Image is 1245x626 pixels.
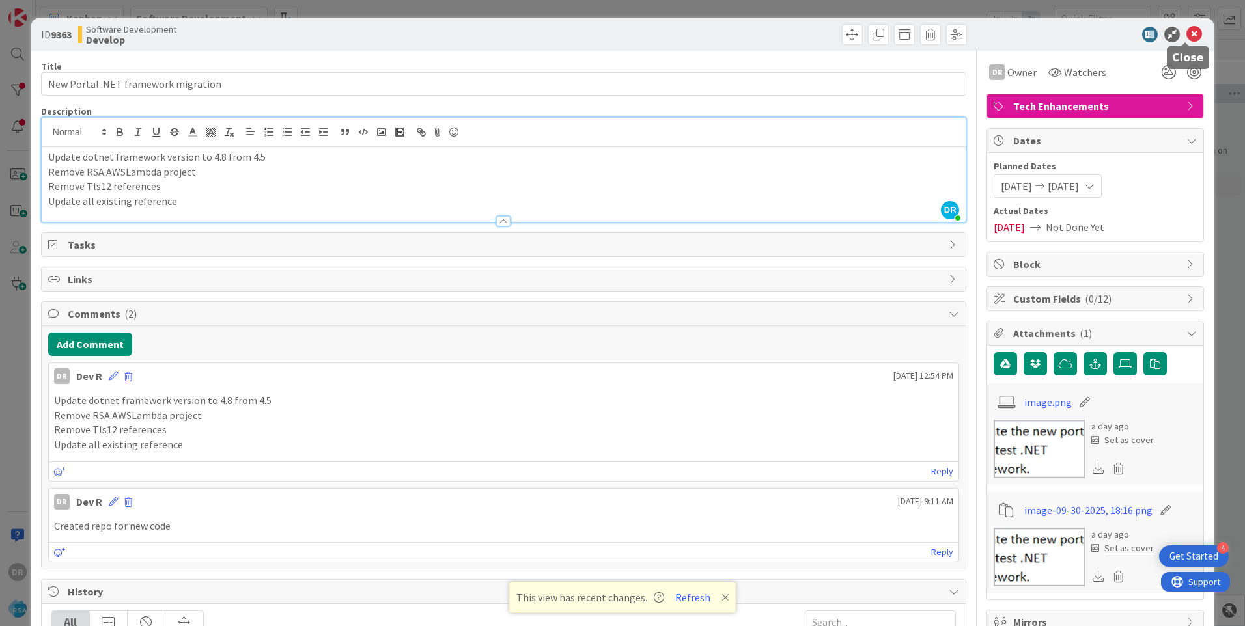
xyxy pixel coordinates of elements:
p: Update all existing reference [48,194,959,209]
div: Download [1091,568,1106,585]
span: Comments [68,306,942,321]
p: Update all existing reference [54,437,953,452]
span: Software Development [86,24,176,34]
button: Add Comment [48,333,132,356]
span: Custom Fields [1013,291,1180,306]
span: ( 2 ) [124,307,137,320]
span: [DATE] [1001,178,1032,194]
span: [DATE] 9:11 AM [898,495,953,508]
p: Remove RSA.AWSLambda project [48,165,959,180]
p: Update dotnet framework version to 4.8 from 4.5 [48,150,959,165]
a: image.png [1024,394,1072,410]
a: image-09-30-2025, 18:16.png [1024,502,1153,518]
span: Actual Dates [994,204,1197,218]
div: a day ago [1091,420,1154,433]
div: Dev R [76,494,102,510]
span: Watchers [1064,64,1106,80]
span: This view has recent changes. [516,590,664,605]
p: Update dotnet framework version to 4.8 from 4.5 [54,393,953,408]
div: Download [1091,460,1106,477]
span: Description [41,105,92,117]
div: DR [54,494,70,510]
span: ID [41,27,72,42]
span: Planned Dates [994,159,1197,173]
div: a day ago [1091,528,1154,541]
span: ( 0/12 ) [1085,292,1112,305]
p: Remove RSA.AWSLambda project [54,408,953,423]
h5: Close [1172,51,1204,64]
input: type card name here... [41,72,966,96]
span: History [68,584,942,599]
div: Set as cover [1091,541,1154,555]
button: Refresh [671,589,715,606]
span: [DATE] 12:54 PM [893,369,953,383]
span: DR [941,201,959,219]
span: Dates [1013,133,1180,148]
div: 4 [1217,542,1229,554]
p: Remove Tls12 references [48,179,959,194]
label: Title [41,61,62,72]
span: Links [68,271,942,287]
div: Dev R [76,368,102,384]
div: DR [54,368,70,384]
div: Get Started [1169,550,1218,563]
span: Tech Enhancements [1013,98,1180,114]
a: Reply [931,463,953,480]
b: Develop [86,34,176,45]
p: Created repo for new code [54,519,953,534]
span: Attachments [1013,325,1180,341]
span: Block [1013,256,1180,272]
p: Remove Tls12 references [54,422,953,437]
span: [DATE] [994,219,1025,235]
span: Tasks [68,237,942,252]
span: Not Done Yet [1046,219,1104,235]
div: DR [989,64,1005,80]
span: [DATE] [1048,178,1079,194]
div: Set as cover [1091,433,1154,447]
span: Owner [1007,64,1037,80]
a: Reply [931,544,953,560]
span: ( 1 ) [1080,327,1092,340]
div: Open Get Started checklist, remaining modules: 4 [1159,545,1229,567]
span: Support [27,2,59,18]
b: 9363 [51,28,72,41]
